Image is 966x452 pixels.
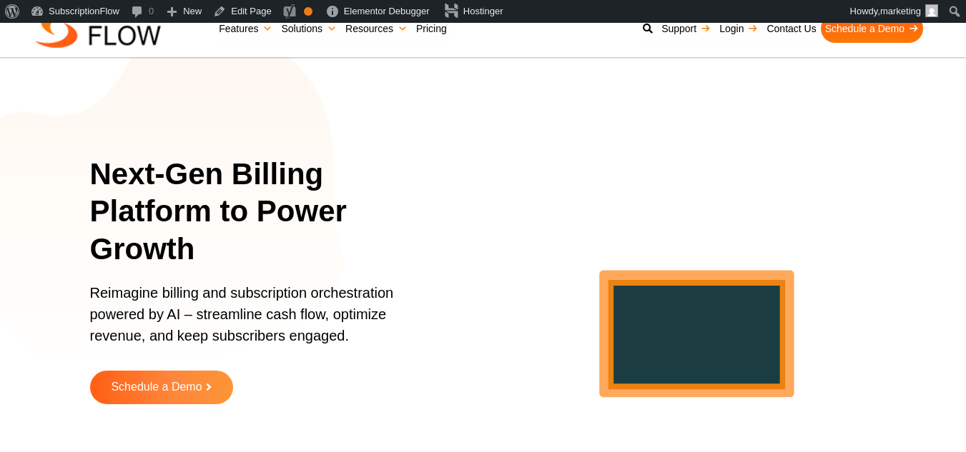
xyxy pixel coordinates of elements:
div: OK [304,7,312,16]
span: Schedule a Demo [111,381,202,393]
a: Schedule a Demo [90,371,233,404]
a: Contact Us [762,14,820,43]
p: Reimagine billing and subscription orchestration powered by AI – streamline cash flow, optimize r... [90,282,428,361]
img: Subscriptionflow [36,10,161,48]
h1: Next-Gen Billing Platform to Power Growth [90,156,446,268]
a: Resources [341,14,412,43]
span: marketing [880,6,921,16]
a: Login [715,14,762,43]
a: Solutions [277,14,341,43]
a: Schedule a Demo [821,14,923,43]
a: Support [657,14,715,43]
a: Pricing [412,14,451,43]
a: Features [215,14,277,43]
